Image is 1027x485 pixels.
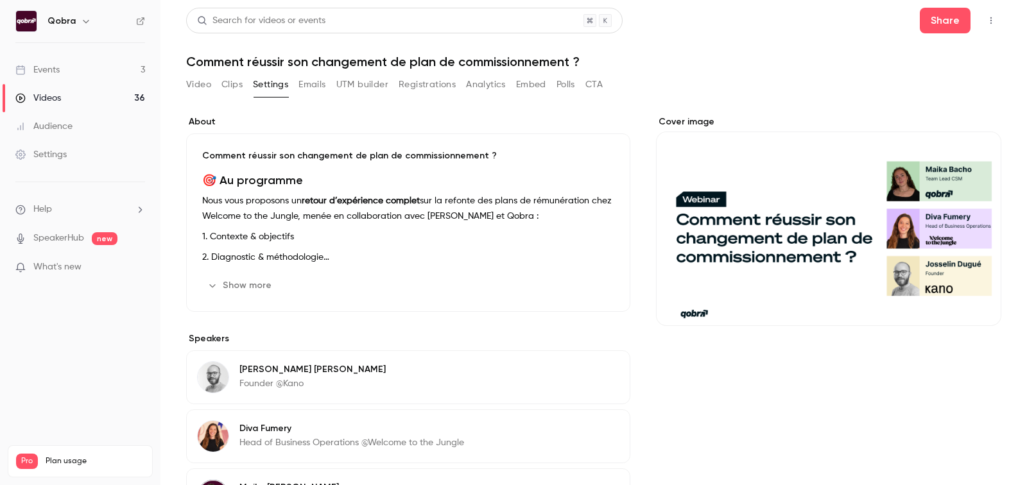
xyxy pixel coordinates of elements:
[186,409,630,463] div: Diva FumeryDiva FumeryHead of Business Operations @Welcome to the Jungle
[239,436,464,449] p: Head of Business Operations @Welcome to the Jungle
[198,421,229,452] img: Diva Fumery
[92,232,117,245] span: new
[336,74,388,95] button: UTM builder
[298,74,325,95] button: Emails
[202,173,614,188] h1: 🎯 Au programme
[46,456,144,466] span: Plan usage
[186,115,630,128] label: About
[253,74,288,95] button: Settings
[15,148,67,161] div: Settings
[981,10,1001,31] button: Top Bar Actions
[186,74,211,95] button: Video
[47,15,76,28] h6: Qobra
[302,196,420,205] strong: retour d’expérience complet
[920,8,971,33] button: Share
[239,363,386,376] p: [PERSON_NAME] [PERSON_NAME]
[202,275,279,296] button: Show more
[15,64,60,76] div: Events
[202,149,614,162] p: Comment réussir son changement de plan de commissionnement ?
[186,54,1001,69] h1: Comment réussir son changement de plan de commissionnement ?
[221,74,243,95] button: Clips
[557,74,575,95] button: Polls
[186,332,630,345] label: Speakers
[33,232,84,245] a: SpeakerHub
[202,229,614,244] p: 1. Contexte & objectifs
[33,260,82,274] span: What's new
[399,74,456,95] button: Registrations
[202,193,614,224] p: Nous vous proposons un sur la refonte des plans de rémunération chez Welcome to the Jungle, menée...
[585,74,603,95] button: CTA
[33,203,52,216] span: Help
[15,120,73,133] div: Audience
[239,377,386,390] p: Founder @Kano
[516,74,546,95] button: Embed
[16,454,38,469] span: Pro
[656,115,1001,326] section: Cover image
[15,92,61,105] div: Videos
[198,362,229,393] img: Josselin Dugué
[16,11,37,31] img: Qobra
[186,350,630,404] div: Josselin Dugué[PERSON_NAME] [PERSON_NAME]Founder @Kano
[15,203,145,216] li: help-dropdown-opener
[656,115,1001,128] label: Cover image
[239,422,464,435] p: Diva Fumery
[466,74,506,95] button: Analytics
[202,250,614,265] p: 2. Diagnostic & méthodologie
[197,14,325,28] div: Search for videos or events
